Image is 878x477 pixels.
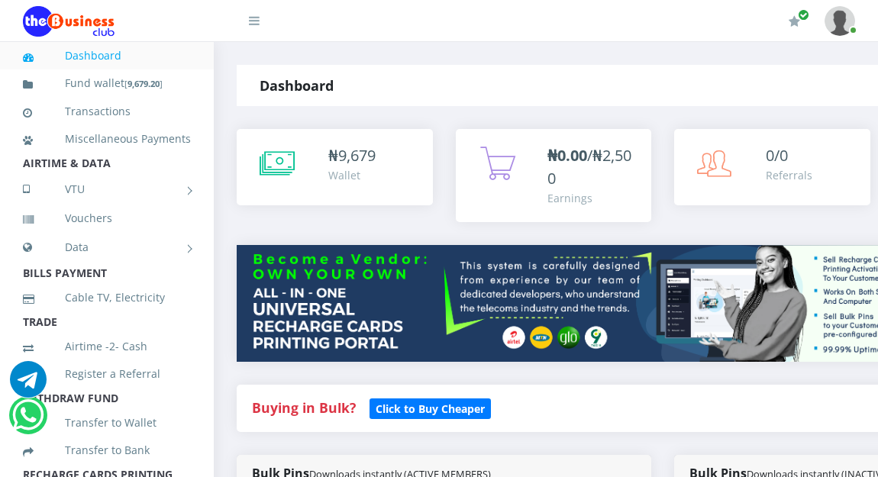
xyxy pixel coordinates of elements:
a: Chat for support [12,408,44,433]
div: Wallet [328,167,376,183]
a: Miscellaneous Payments [23,121,191,156]
b: 9,679.20 [128,78,160,89]
a: Transfer to Wallet [23,405,191,440]
a: Cable TV, Electricity [23,280,191,315]
a: Transfer to Bank [23,433,191,468]
a: Transactions [23,94,191,129]
a: Vouchers [23,201,191,236]
img: User [825,6,855,36]
span: /₦2,500 [547,145,631,189]
i: Renew/Upgrade Subscription [789,15,800,27]
div: ₦ [328,144,376,167]
a: 0/0 Referrals [674,129,870,205]
a: Chat for support [10,372,47,398]
a: Data [23,228,191,266]
a: Airtime -2- Cash [23,329,191,364]
a: Register a Referral [23,356,191,392]
small: [ ] [124,78,163,89]
img: Logo [23,6,115,37]
strong: Buying in Bulk? [252,398,356,417]
a: VTU [23,170,191,208]
div: Referrals [766,167,812,183]
a: ₦9,679 Wallet [237,129,433,205]
strong: Dashboard [260,76,334,95]
span: 0/0 [766,145,788,166]
b: ₦0.00 [547,145,587,166]
a: Click to Buy Cheaper [370,398,491,417]
a: Fund wallet[9,679.20] [23,66,191,102]
div: Earnings [547,190,637,206]
a: ₦0.00/₦2,500 Earnings [456,129,652,222]
b: Click to Buy Cheaper [376,401,485,416]
span: 9,679 [338,145,376,166]
span: Renew/Upgrade Subscription [798,9,809,21]
a: Dashboard [23,38,191,73]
